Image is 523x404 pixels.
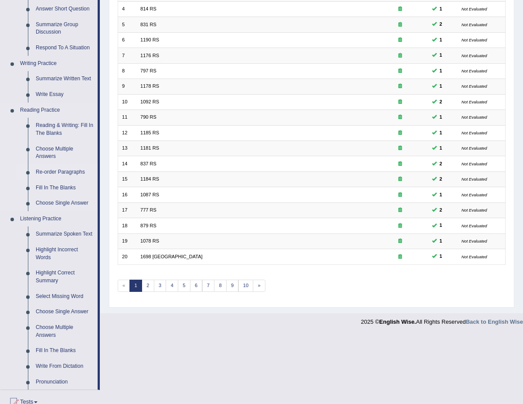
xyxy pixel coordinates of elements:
[437,237,445,245] span: You can still take this question
[32,195,98,211] a: Choose Single Answer
[178,280,190,292] a: 5
[118,218,136,233] td: 18
[437,129,445,137] span: You can still take this question
[32,343,98,359] a: Fill In The Blanks
[376,114,424,121] div: Exam occurring question
[32,320,98,343] a: Choose Multiple Answers
[118,48,136,63] td: 7
[238,280,254,292] a: 10
[140,192,159,197] a: 1087 RS
[462,7,487,11] small: Not Evaluated
[376,99,424,106] div: Exam occurring question
[140,83,159,89] a: 1178 RS
[437,36,445,44] span: You can still take this question
[140,161,156,166] a: 837 RS
[140,130,159,135] a: 1185 RS
[118,156,136,171] td: 14
[466,318,523,325] a: Back to English Wise
[190,280,203,292] a: 6
[140,207,156,212] a: 777 RS
[140,6,156,11] a: 814 RS
[462,115,487,120] small: Not Evaluated
[118,17,136,32] td: 5
[118,233,136,249] td: 19
[376,6,424,13] div: Exam occurring question
[462,130,487,135] small: Not Evaluated
[118,141,136,156] td: 13
[166,280,178,292] a: 4
[376,21,424,28] div: Exam occurring question
[462,38,487,42] small: Not Evaluated
[376,161,424,168] div: Exam occurring question
[462,84,487,89] small: Not Evaluated
[437,98,445,106] span: You can still take this question
[376,253,424,260] div: Exam occurring question
[437,5,445,13] span: You can still take this question
[462,192,487,197] small: Not Evaluated
[202,280,215,292] a: 7
[16,103,98,118] a: Reading Practice
[140,22,156,27] a: 831 RS
[462,22,487,27] small: Not Evaluated
[462,239,487,243] small: Not Evaluated
[118,110,136,125] td: 11
[226,280,239,292] a: 9
[32,71,98,87] a: Summarize Written Text
[32,87,98,103] a: Write Essay
[32,289,98,305] a: Select Missing Word
[32,242,98,265] a: Highlight Incorrect Words
[361,313,523,326] div: 2025 © All Rights Reserved
[140,68,156,73] a: 797 RS
[129,280,142,292] a: 1
[376,192,424,199] div: Exam occurring question
[154,280,166,292] a: 3
[376,130,424,137] div: Exam occurring question
[32,40,98,56] a: Respond To A Situation
[32,359,98,374] a: Write From Dictation
[32,118,98,141] a: Reading & Writing: Fill In The Blanks
[118,94,136,110] td: 10
[140,223,156,228] a: 879 RS
[253,280,265,292] a: »
[32,265,98,288] a: Highlight Correct Summary
[32,1,98,17] a: Answer Short Question
[376,238,424,245] div: Exam occurring question
[462,146,487,151] small: Not Evaluated
[118,32,136,48] td: 6
[32,17,98,40] a: Summarize Group Discussion
[376,37,424,44] div: Exam occurring question
[32,164,98,180] a: Re-order Paragraphs
[118,79,136,94] td: 9
[376,207,424,214] div: Exam occurring question
[437,175,445,183] span: You can still take this question
[437,51,445,59] span: You can still take this question
[118,202,136,218] td: 17
[16,211,98,227] a: Listening Practice
[140,53,159,58] a: 1176 RS
[32,304,98,320] a: Choose Single Answer
[376,176,424,183] div: Exam occurring question
[118,125,136,140] td: 12
[140,254,203,259] a: 1698 [GEOGRAPHIC_DATA]
[376,52,424,59] div: Exam occurring question
[140,114,156,120] a: 790 RS
[462,208,487,212] small: Not Evaluated
[32,226,98,242] a: Summarize Spoken Text
[118,187,136,202] td: 16
[379,318,416,325] strong: English Wise.
[140,99,159,104] a: 1092 RS
[462,53,487,58] small: Not Evaluated
[437,82,445,90] span: You can still take this question
[118,1,136,17] td: 4
[142,280,154,292] a: 2
[437,144,445,152] span: You can still take this question
[462,68,487,73] small: Not Evaluated
[462,177,487,181] small: Not Evaluated
[118,249,136,264] td: 20
[462,99,487,104] small: Not Evaluated
[437,21,445,28] span: You can still take this question
[437,253,445,260] span: You can still take this question
[32,374,98,390] a: Pronunciation
[437,113,445,121] span: You can still take this question
[118,280,130,292] span: «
